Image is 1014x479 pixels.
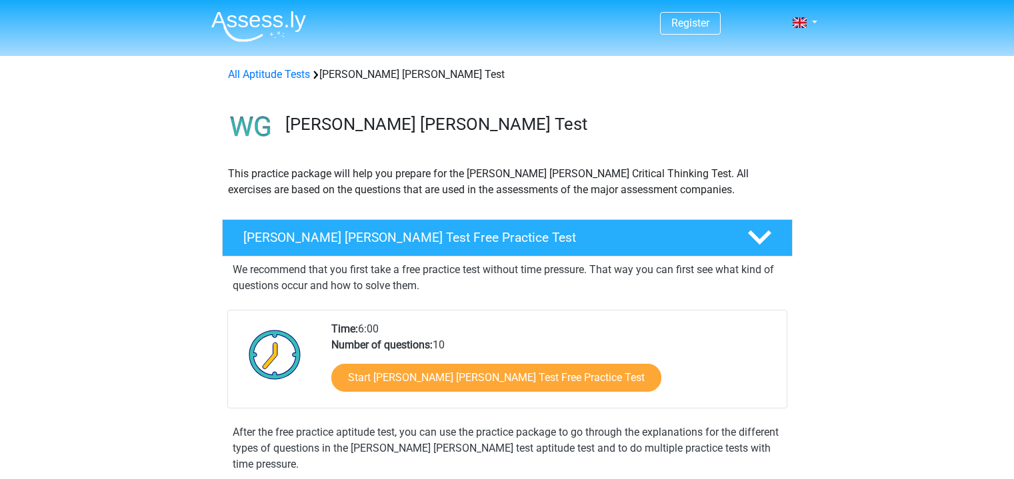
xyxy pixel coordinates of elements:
[321,321,786,408] div: 6:00 10
[331,364,661,392] a: Start [PERSON_NAME] [PERSON_NAME] Test Free Practice Test
[331,322,358,335] b: Time:
[285,114,782,135] h3: [PERSON_NAME] [PERSON_NAME] Test
[671,17,709,29] a: Register
[233,262,782,294] p: We recommend that you first take a free practice test without time pressure. That way you can fir...
[228,166,787,198] p: This practice package will help you prepare for the [PERSON_NAME] [PERSON_NAME] Critical Thinking...
[217,219,798,256] a: [PERSON_NAME] [PERSON_NAME] Test Free Practice Test
[227,424,787,472] div: After the free practice aptitude test, you can use the practice package to go through the explana...
[241,321,309,388] img: Clock
[331,338,433,351] b: Number of questions:
[228,68,310,81] a: All Aptitude Tests
[223,99,279,155] img: watson glaser test
[243,230,726,245] h4: [PERSON_NAME] [PERSON_NAME] Test Free Practice Test
[223,67,792,83] div: [PERSON_NAME] [PERSON_NAME] Test
[211,11,306,42] img: Assessly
